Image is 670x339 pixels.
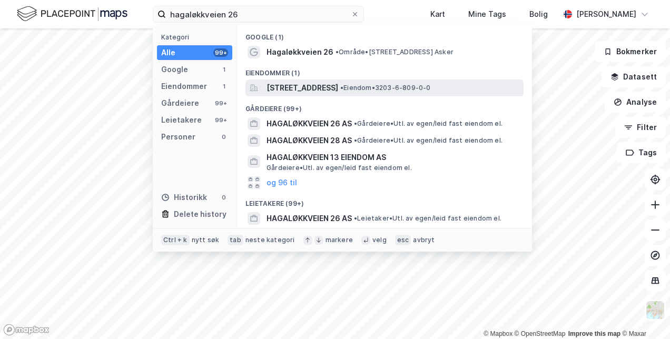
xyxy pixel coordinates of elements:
[161,235,190,245] div: Ctrl + k
[237,61,532,79] div: Eiendommer (1)
[617,288,670,339] iframe: Chat Widget
[340,84,431,92] span: Eiendom • 3203-6-809-0-0
[576,8,636,21] div: [PERSON_NAME]
[395,235,411,245] div: esc
[237,25,532,44] div: Google (1)
[161,80,207,93] div: Eiendommer
[220,65,228,74] div: 1
[161,131,195,143] div: Personer
[213,99,228,107] div: 99+
[354,214,501,223] span: Leietaker • Utl. av egen/leid fast eiendom el.
[3,324,50,336] a: Mapbox homepage
[174,208,226,221] div: Delete history
[354,136,357,144] span: •
[354,214,357,222] span: •
[413,236,435,244] div: avbryt
[354,119,357,127] span: •
[430,8,445,21] div: Kart
[267,176,297,189] button: og 96 til
[220,82,228,91] div: 1
[245,236,295,244] div: neste kategori
[568,330,620,337] a: Improve this map
[213,116,228,124] div: 99+
[267,46,333,58] span: Hagaløkkveien 26
[602,66,666,87] button: Datasett
[161,63,188,76] div: Google
[220,133,228,141] div: 0
[161,33,232,41] div: Kategori
[237,191,532,210] div: Leietakere (99+)
[336,48,339,56] span: •
[354,119,503,128] span: Gårdeiere • Utl. av egen/leid fast eiendom el.
[326,236,353,244] div: markere
[354,136,503,145] span: Gårdeiere • Utl. av egen/leid fast eiendom el.
[161,191,207,204] div: Historikk
[615,117,666,138] button: Filter
[484,330,513,337] a: Mapbox
[340,84,343,92] span: •
[237,96,532,115] div: Gårdeiere (99+)
[213,48,228,57] div: 99+
[267,212,352,225] span: HAGALØKKVEIEN 26 AS
[468,8,506,21] div: Mine Tags
[161,97,199,109] div: Gårdeiere
[161,114,202,126] div: Leietakere
[166,6,351,22] input: Søk på adresse, matrikkel, gårdeiere, leietakere eller personer
[605,92,666,113] button: Analyse
[192,236,220,244] div: nytt søk
[529,8,548,21] div: Bolig
[267,117,352,130] span: HAGALØKKVEIEN 26 AS
[267,164,412,172] span: Gårdeiere • Utl. av egen/leid fast eiendom el.
[372,236,387,244] div: velg
[515,330,566,337] a: OpenStreetMap
[228,235,243,245] div: tab
[220,193,228,202] div: 0
[267,151,519,164] span: HAGALØKKVEIEN 13 EIENDOM AS
[595,41,666,62] button: Bokmerker
[617,288,670,339] div: Kontrollprogram for chat
[617,142,666,163] button: Tags
[336,48,454,56] span: Område • [STREET_ADDRESS] Asker
[17,5,127,23] img: logo.f888ab2527a4732fd821a326f86c7f29.svg
[267,82,338,94] span: [STREET_ADDRESS]
[161,46,175,59] div: Alle
[267,134,352,147] span: HAGALØKKVEIEN 28 AS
